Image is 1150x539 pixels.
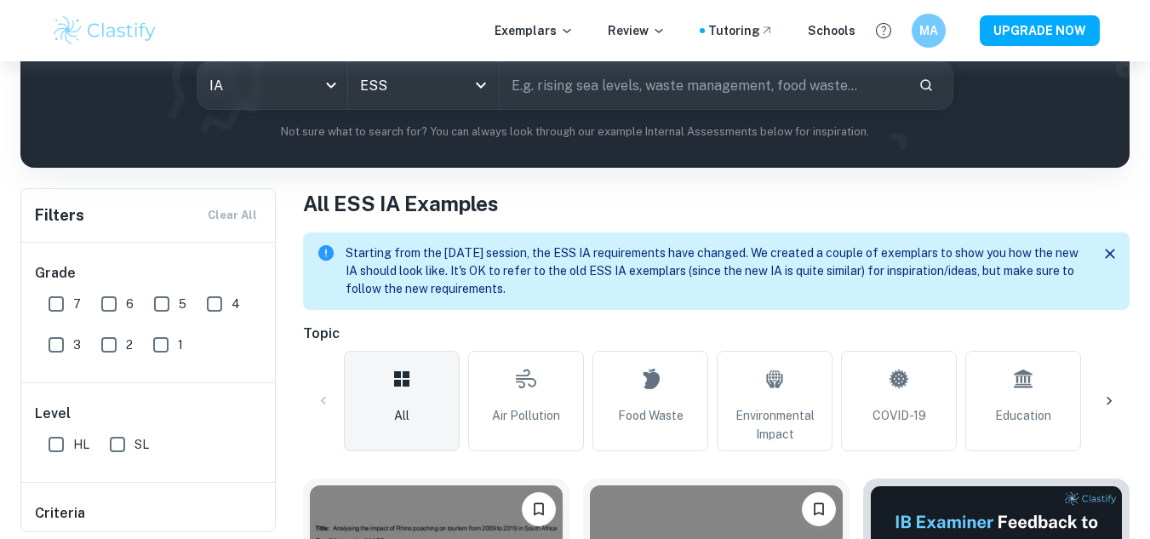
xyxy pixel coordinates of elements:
span: Air Pollution [492,406,560,425]
span: Environmental Impact [724,406,825,444]
p: Starting from the [DATE] session, the ESS IA requirements have changed. We created a couple of ex... [346,244,1084,298]
h6: Topic [303,324,1130,344]
span: All [394,406,409,425]
span: 2 [126,335,133,354]
button: Search [912,71,941,100]
button: Help and Feedback [869,16,898,45]
span: 7 [73,295,81,313]
p: Exemplars [495,21,574,40]
button: Close [1097,241,1123,267]
img: Clastify logo [51,14,159,48]
span: 6 [126,295,134,313]
span: COVID-19 [873,406,926,425]
span: HL [73,435,89,454]
button: MA [912,14,946,48]
span: 4 [232,295,240,313]
p: Not sure what to search for? You can always look through our example Internal Assessments below f... [34,123,1116,140]
a: Tutoring [708,21,774,40]
input: E.g. rising sea levels, waste management, food waste... [500,61,906,109]
span: 1 [178,335,183,354]
div: IA [197,61,348,109]
span: Education [995,406,1051,425]
a: Schools [808,21,855,40]
button: Bookmark [522,492,556,526]
button: Bookmark [802,492,836,526]
h6: Level [35,404,263,424]
h6: Grade [35,263,263,284]
span: 5 [179,295,186,313]
h6: Filters [35,204,84,227]
p: Review [608,21,666,40]
span: Food Waste [618,406,684,425]
span: SL [134,435,149,454]
button: UPGRADE NOW [980,15,1100,46]
h1: All ESS IA Examples [303,188,1130,219]
span: 3 [73,335,81,354]
h6: Criteria [35,503,85,524]
h6: MA [918,21,938,40]
button: Open [469,73,493,97]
